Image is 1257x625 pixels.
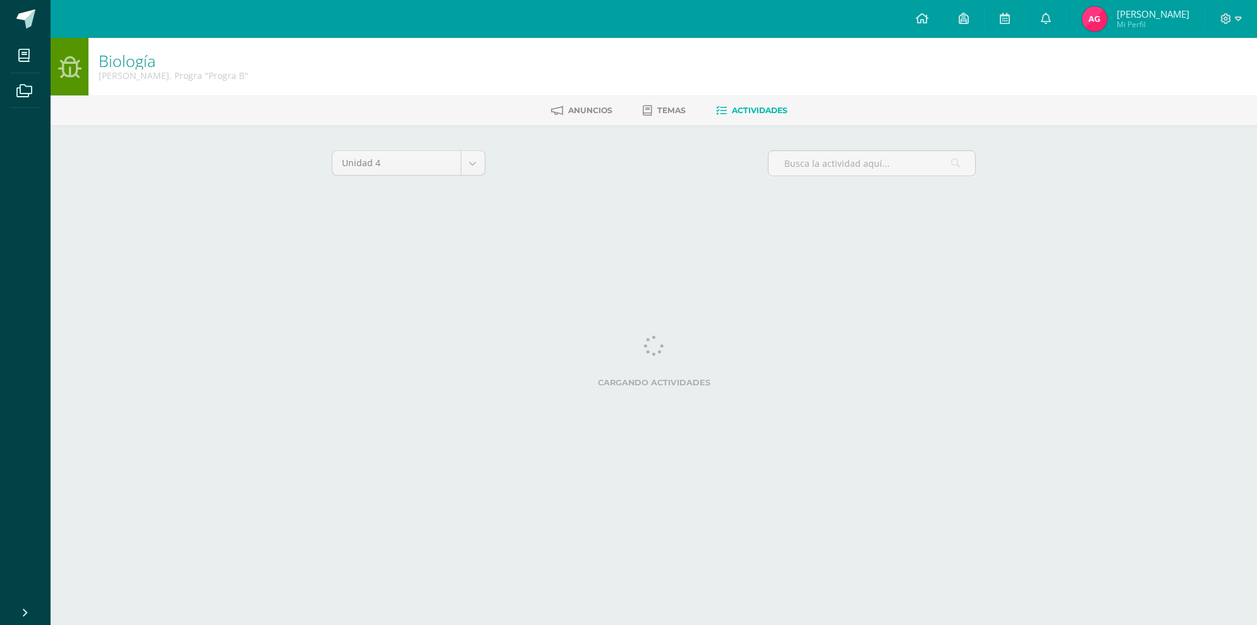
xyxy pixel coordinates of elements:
a: Unidad 4 [332,151,485,175]
span: Anuncios [568,106,612,115]
label: Cargando actividades [332,378,976,387]
span: Actividades [732,106,787,115]
a: Biología [99,50,155,71]
span: [PERSON_NAME] [1117,8,1189,20]
span: Temas [657,106,686,115]
span: Mi Perfil [1117,19,1189,30]
a: Temas [643,100,686,121]
h1: Biología [99,52,248,70]
input: Busca la actividad aquí... [768,151,975,176]
span: Unidad 4 [342,151,451,175]
a: Anuncios [551,100,612,121]
div: Quinto Bach. Progra 'Progra B' [99,70,248,82]
img: e5d3554fa667791f2cc62cb698ec9560.png [1082,6,1107,32]
a: Actividades [716,100,787,121]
